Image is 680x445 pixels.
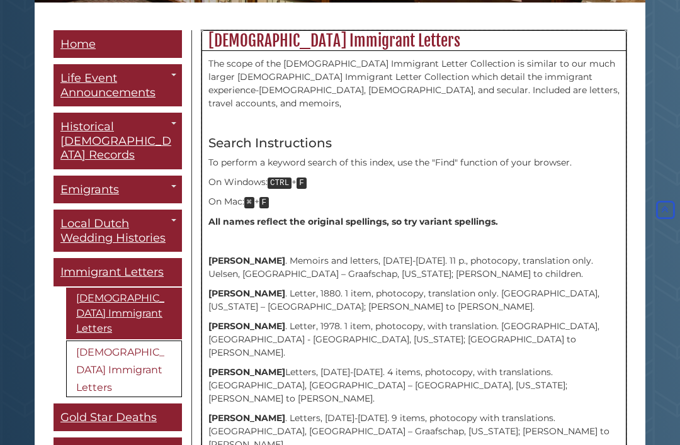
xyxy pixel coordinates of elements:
[54,65,182,107] a: Life Event Announcements
[208,176,620,190] p: On Windows: +
[259,198,269,209] kbd: F
[60,72,156,100] span: Life Event Announcements
[208,366,620,406] p: Letters, [DATE]-[DATE]. 4 items, photocopy, with translations. [GEOGRAPHIC_DATA], [GEOGRAPHIC_DAT...
[208,256,285,267] strong: [PERSON_NAME]
[60,411,157,425] span: Gold Star Deaths
[208,288,620,314] p: . Letter, 1880. 1 item, photocopy, translation only. [GEOGRAPHIC_DATA], [US_STATE] – [GEOGRAPHIC_...
[208,58,620,111] p: The scope of the [DEMOGRAPHIC_DATA] Immigrant Letter Collection is similar to our much larger [DE...
[54,113,182,170] a: Historical [DEMOGRAPHIC_DATA] Records
[60,217,166,245] span: Local Dutch Wedding Histories
[66,341,182,398] a: [DEMOGRAPHIC_DATA] Immigrant Letters
[54,31,182,59] a: Home
[208,255,620,281] p: . Memoirs and letters, [DATE]-[DATE]. 11 p., photocopy, translation only. Uelsen, [GEOGRAPHIC_DAT...
[60,266,164,279] span: Immigrant Letters
[208,288,285,300] strong: [PERSON_NAME]
[208,217,498,228] strong: All names reflect the original spellings, so try variant spellings.
[66,288,182,340] a: [DEMOGRAPHIC_DATA] Immigrant Letters
[654,205,677,216] a: Back to Top
[60,183,119,197] span: Emigrants
[208,367,285,378] strong: [PERSON_NAME]
[54,210,182,252] a: Local Dutch Wedding Histories
[268,178,292,189] kbd: CTRL
[60,38,96,52] span: Home
[297,178,307,189] kbd: F
[208,320,620,360] p: . Letter, 1978. 1 item, photocopy, with translation. [GEOGRAPHIC_DATA], [GEOGRAPHIC_DATA] - [GEOG...
[60,120,171,162] span: Historical [DEMOGRAPHIC_DATA] Records
[202,31,626,52] h2: [DEMOGRAPHIC_DATA] Immigrant Letters
[244,198,254,209] kbd: ⌘
[208,413,285,424] strong: [PERSON_NAME]
[208,137,620,150] h4: Search Instructions
[208,157,620,170] p: To perform a keyword search of this index, use the "Find" function of your browser.
[54,259,182,287] a: Immigrant Letters
[54,404,182,432] a: Gold Star Deaths
[208,196,620,210] p: On Mac: +
[208,321,285,332] strong: [PERSON_NAME]
[54,176,182,205] a: Emigrants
